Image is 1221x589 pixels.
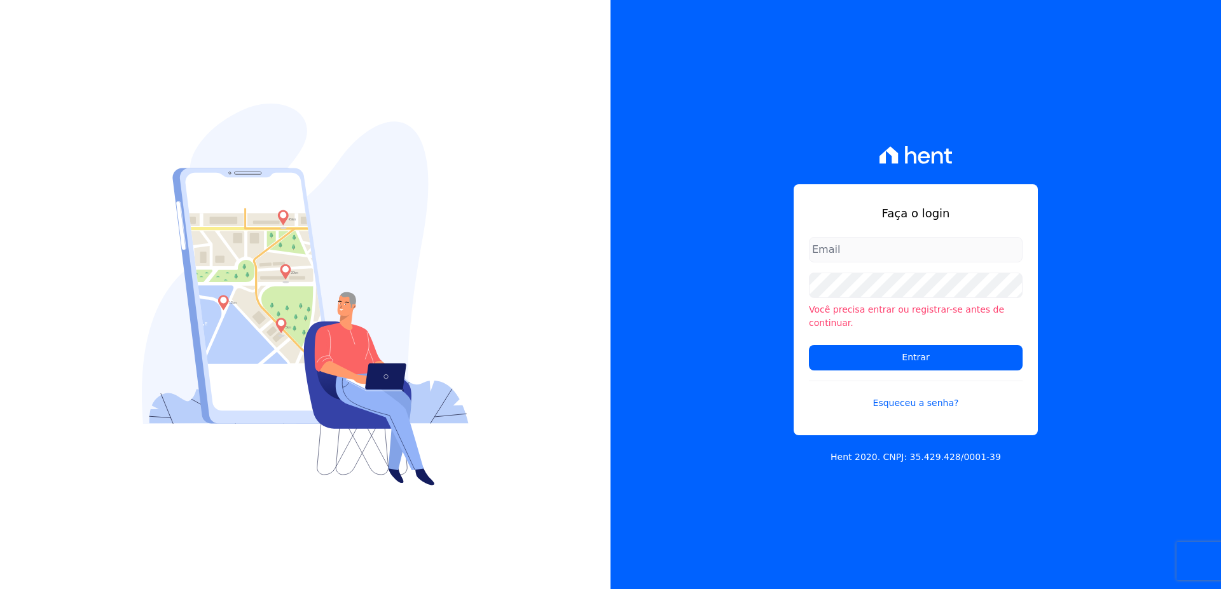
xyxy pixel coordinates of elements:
[809,237,1023,262] input: Email
[809,303,1023,330] li: Você precisa entrar ou registrar-se antes de continuar.
[142,104,469,485] img: Login
[809,345,1023,370] input: Entrar
[809,381,1023,410] a: Esqueceu a senha?
[831,450,1001,464] p: Hent 2020. CNPJ: 35.429.428/0001-39
[809,205,1023,222] h1: Faça o login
